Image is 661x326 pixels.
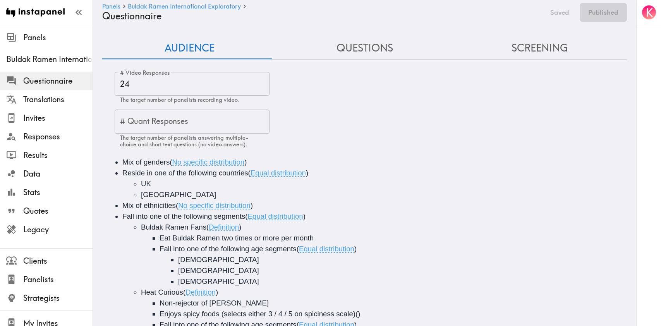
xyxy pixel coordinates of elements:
span: [DEMOGRAPHIC_DATA] [178,256,259,264]
span: Eat Buldak Ramen two times or more per month [160,234,314,242]
span: [GEOGRAPHIC_DATA] [141,190,216,199]
span: Translations [23,94,93,105]
button: Questions [277,37,452,59]
span: Data [23,168,93,179]
span: Panels [23,32,93,43]
span: Mix of genders [122,158,170,166]
span: Definition [209,223,239,231]
span: Heat Curious [141,288,183,296]
span: Mix of ethnicities [122,201,176,209]
h4: Questionnaire [102,10,540,22]
span: Strategists [23,293,93,304]
span: UK [141,180,151,188]
span: Invites [23,113,93,124]
span: Results [23,150,93,161]
span: Reside in one of the following countries [122,169,248,177]
span: ( [245,212,247,220]
span: Equal distribution [248,212,303,220]
span: No specific distribution [178,201,251,209]
span: Enjoys spicy foods (selects either 3 / 4 / 5 on spiciness scale) [160,310,355,318]
span: Buldak Ramen International Exploratory [6,54,93,65]
button: Audience [102,37,277,59]
span: Panelists [23,274,93,285]
span: The target number of panelists recording video. [120,96,239,103]
span: Buldak Ramen Fans [141,223,206,231]
span: Quotes [23,206,93,216]
span: No specific distribution [172,158,245,166]
span: ( [206,223,209,231]
button: Screening [452,37,627,59]
span: ) [239,223,241,231]
span: ( [176,201,178,209]
span: Fall into one of the following segments [122,212,245,220]
div: Questionnaire Audience/Questions/Screening Tab Navigation [102,37,627,59]
label: # Video Responses [120,69,170,77]
span: Equal distribution [251,169,306,177]
span: Fall into one of the following age segments [160,245,297,253]
span: ( [297,245,299,253]
span: () [355,310,360,318]
span: ( [183,288,185,296]
span: ) [216,288,218,296]
span: K [646,6,653,19]
span: ) [244,158,247,166]
span: Responses [23,131,93,142]
span: Non-rejector of [PERSON_NAME] [160,299,269,307]
span: [DEMOGRAPHIC_DATA] [178,266,259,275]
span: Equal distribution [299,245,354,253]
span: ( [248,169,251,177]
span: Stats [23,187,93,198]
span: Questionnaire [23,75,93,86]
span: Definition [185,288,216,296]
button: K [641,5,657,20]
span: ( [170,158,172,166]
span: Clients [23,256,93,266]
span: Legacy [23,224,93,235]
span: ) [306,169,308,177]
span: ) [251,201,253,209]
span: [DEMOGRAPHIC_DATA] [178,277,259,285]
a: Buldak Ramen International Exploratory [128,3,241,10]
span: ) [354,245,357,253]
span: ) [303,212,306,220]
span: The target number of panelists answering multiple-choice and short text questions (no video answe... [120,134,248,148]
a: Panels [102,3,120,10]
